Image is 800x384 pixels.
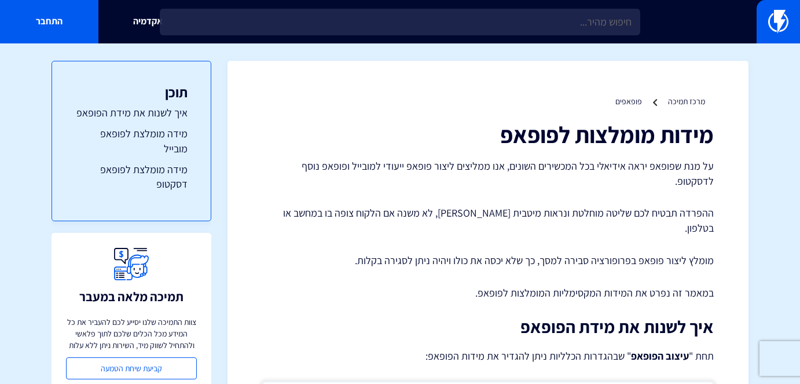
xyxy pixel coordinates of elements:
a: מרכז תמיכה [668,96,705,107]
h1: מידות מומלצות לפופאפ [262,122,714,147]
p: צוות התמיכה שלנו יסייע לכם להעביר את כל המידע מכל הכלים שלכם לתוך פלאשי ולהתחיל לשווק מיד, השירות... [66,316,197,351]
p: על מנת שפופאפ יראה אידיאלי בכל המכשירים השונים, אנו ממליצים ליצור פופאפ ייעודי למובייל ופופאפ נוס... [262,159,714,188]
a: איך לשנות את מידת הפופאפ [75,105,188,120]
a: מידה מומלצת לפופאפ מובייל [75,126,188,156]
strong: עיצוב הפופאפ [631,349,689,363]
a: מידה מומלצת לפופאפ דסקטופ [75,162,188,192]
a: קביעת שיחת הטמעה [66,357,197,379]
h2: איך לשנות את מידת הפופאפ [262,317,714,337]
p: תחת " " שבהגדרות הכלליות ניתן להגדיר את מידות הפופאפ: [262,348,714,364]
h3: תמיכה מלאה במעבר [79,290,184,303]
p: ההפרדה תבטיח לכם שליטה מוחלטת ונראות מיטבית [PERSON_NAME], לא משנה אם הלקוח צופה בו במחשב או בטלפון. [262,206,714,235]
p: במאמר זה נפרט את המידות המקסימליות המומלצות לפופאפ. [262,286,714,301]
a: פופאפים [615,96,642,107]
input: חיפוש מהיר... [160,9,640,35]
h3: תוכן [75,85,188,100]
p: מומלץ ליצור פופאפ בפרופורציה סבירה למסך, כך שלא יכסה את כולו ויהיה ניתן לסגירה בקלות. [262,253,714,268]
